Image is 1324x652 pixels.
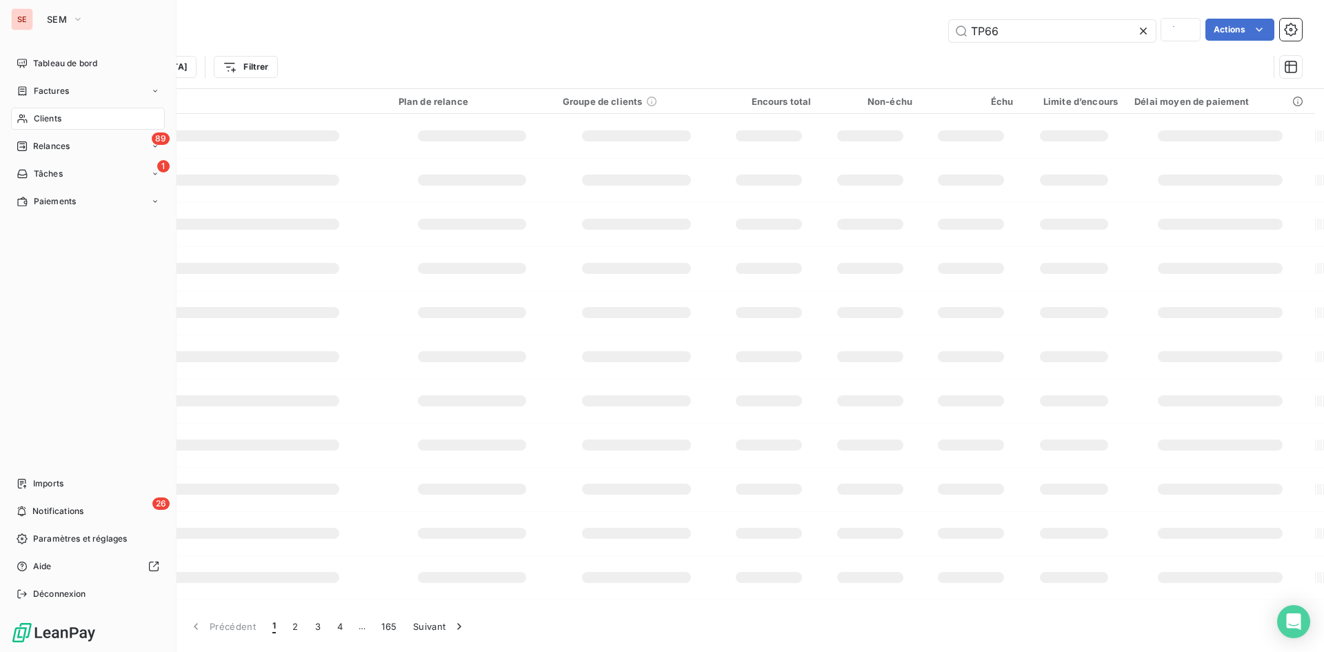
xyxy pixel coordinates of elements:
span: … [351,615,373,638]
div: Encours total [727,96,812,107]
span: Tâches [34,168,63,180]
button: 4 [329,612,351,641]
span: Tableau de bord [33,57,97,70]
button: 2 [284,612,306,641]
button: Précédent [181,612,264,641]
span: Déconnexion [33,588,86,600]
img: Logo LeanPay [11,622,97,644]
button: 3 [307,612,329,641]
span: 1 [272,620,276,633]
span: 89 [152,132,170,145]
div: Limite d’encours [1030,96,1119,107]
div: Plan de relance [399,96,546,107]
div: Non-échu [827,96,912,107]
span: Paramètres et réglages [33,533,127,545]
span: Imports [33,477,63,490]
button: 1 [264,612,284,641]
div: Open Intercom Messenger [1277,605,1310,638]
span: Aide [33,560,52,573]
span: SEM [47,14,67,25]
button: Actions [1205,19,1274,41]
button: Suivant [405,612,474,641]
div: Échu [929,96,1014,107]
button: Filtrer [214,56,277,78]
div: SE [11,8,33,30]
input: Rechercher [949,20,1156,42]
span: 1 [157,160,170,172]
span: Notifications [32,505,83,517]
div: Délai moyen de paiement [1134,96,1306,107]
span: 26 [152,497,170,510]
button: 165 [373,612,405,641]
span: Groupe de clients [563,96,643,107]
a: Aide [11,555,165,577]
span: Factures [34,85,69,97]
span: Relances [33,140,70,152]
span: Paiements [34,195,76,208]
span: Clients [34,112,61,125]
